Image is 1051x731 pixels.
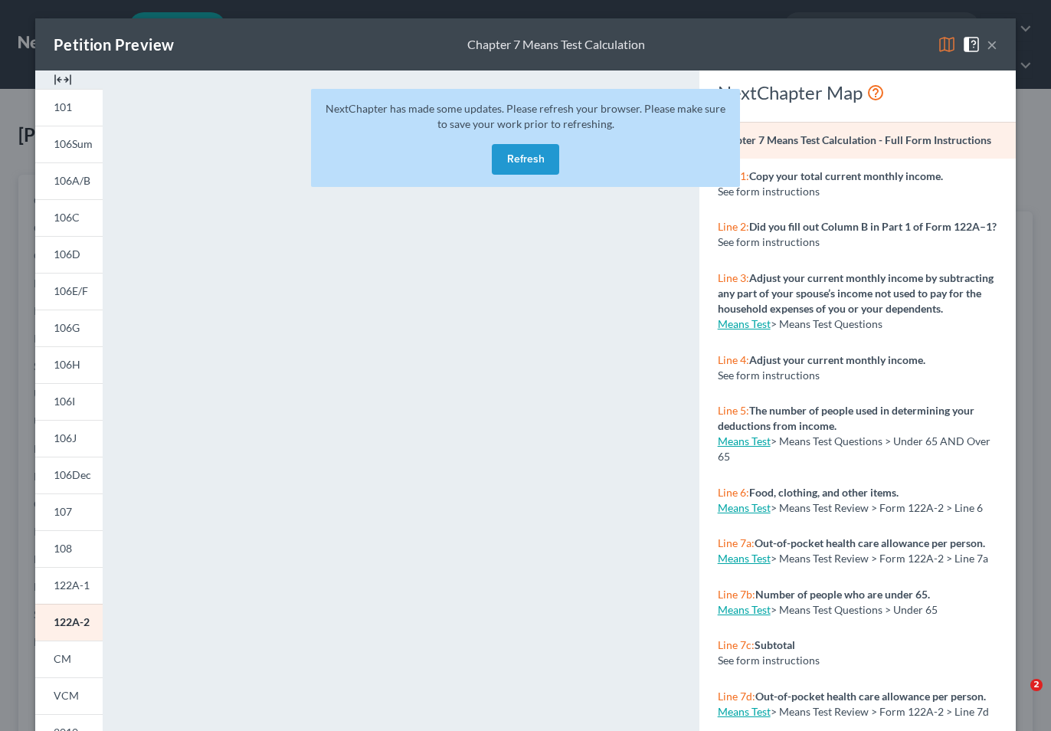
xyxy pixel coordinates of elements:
[938,35,956,54] img: map-eea8200ae884c6f1103ae1953ef3d486a96c86aabb227e865a55264e3737af1f.svg
[467,36,645,54] div: Chapter 7 Means Test Calculation
[718,501,771,514] a: Means Test
[718,690,755,703] span: Line 7d:
[54,652,71,665] span: CM
[326,102,725,130] span: NextChapter has made some updates. Please refresh your browser. Please make sure to save your wor...
[755,588,930,601] strong: Number of people who are under 65.
[718,552,771,565] a: Means Test
[35,383,103,420] a: 106I
[54,358,80,371] span: 106H
[1030,679,1043,691] span: 2
[718,404,749,417] span: Line 5:
[35,126,103,162] a: 106Sum
[492,144,559,175] button: Refresh
[718,235,820,248] span: See form instructions
[718,271,749,284] span: Line 3:
[35,457,103,493] a: 106Dec
[54,284,88,297] span: 106E/F
[718,353,749,366] span: Line 4:
[54,247,80,261] span: 106D
[35,530,103,567] a: 108
[54,431,77,444] span: 106J
[749,486,899,499] strong: Food, clothing, and other items.
[749,353,925,366] strong: Adjust your current monthly income.
[771,501,983,514] span: > Means Test Review > Form 122A-2 > Line 6
[54,100,72,113] span: 101
[718,434,990,463] span: > Means Test Questions > Under 65 AND Over 65
[755,536,985,549] strong: Out-of-pocket health care allowance per person.
[771,603,938,616] span: > Means Test Questions > Under 65
[35,493,103,530] a: 107
[962,35,981,54] img: help-close-5ba153eb36485ed6c1ea00a893f15db1cb9b99d6cae46e1a8edb6c62d00a1a76.svg
[35,310,103,346] a: 106G
[718,536,755,549] span: Line 7a:
[987,35,997,54] button: ×
[718,369,820,382] span: See form instructions
[718,133,991,146] strong: Chapter 7 Means Test Calculation - Full Form Instructions
[718,220,749,233] span: Line 2:
[54,615,90,628] span: 122A-2
[718,705,771,718] a: Means Test
[35,641,103,677] a: CM
[35,236,103,273] a: 106D
[35,567,103,604] a: 122A-1
[35,346,103,383] a: 106H
[35,273,103,310] a: 106E/F
[718,486,749,499] span: Line 6:
[54,468,91,481] span: 106Dec
[54,579,90,592] span: 122A-1
[771,552,988,565] span: > Means Test Review > Form 122A-2 > Line 7a
[718,271,994,315] strong: Adjust your current monthly income by subtracting any part of your spouse’s income not used to pa...
[54,174,90,187] span: 106A/B
[718,80,997,105] div: NextChapter Map
[35,420,103,457] a: 106J
[718,317,771,330] a: Means Test
[35,604,103,641] a: 122A-2
[718,603,771,616] a: Means Test
[35,89,103,126] a: 101
[755,690,986,703] strong: Out-of-pocket health care allowance per person.
[718,185,820,198] span: See form instructions
[771,705,989,718] span: > Means Test Review > Form 122A-2 > Line 7d
[718,654,820,667] span: See form instructions
[54,395,75,408] span: 106I
[749,169,943,182] strong: Copy your total current monthly income.
[718,588,755,601] span: Line 7b:
[54,211,80,224] span: 106C
[54,34,174,55] div: Petition Preview
[718,404,974,432] strong: The number of people used in determining your deductions from income.
[755,638,795,651] strong: Subtotal
[54,321,80,334] span: 106G
[35,162,103,199] a: 106A/B
[54,689,79,702] span: VCM
[749,220,997,233] strong: Did you fill out Column B in Part 1 of Form 122A–1?
[771,317,882,330] span: > Means Test Questions
[718,638,755,651] span: Line 7c:
[54,70,72,89] img: expand-e0f6d898513216a626fdd78e52531dac95497ffd26381d4c15ee2fc46db09dca.svg
[35,199,103,236] a: 106C
[999,679,1036,716] iframe: Intercom live chat
[35,677,103,714] a: VCM
[718,434,771,447] a: Means Test
[54,542,72,555] span: 108
[54,505,72,518] span: 107
[54,137,93,150] span: 106Sum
